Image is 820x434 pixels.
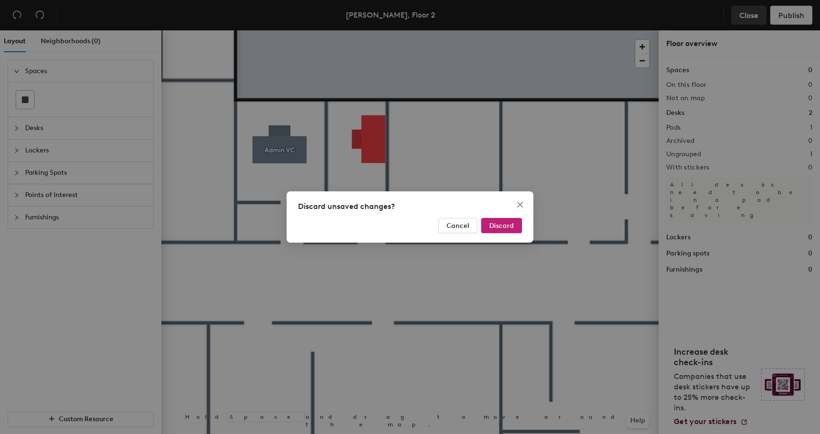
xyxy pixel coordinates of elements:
[481,218,522,233] button: Discard
[298,201,522,212] div: Discard unsaved changes?
[447,222,469,230] span: Cancel
[489,222,514,230] span: Discard
[512,197,528,212] button: Close
[516,201,524,208] span: close
[512,201,528,208] span: Close
[438,218,477,233] button: Cancel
